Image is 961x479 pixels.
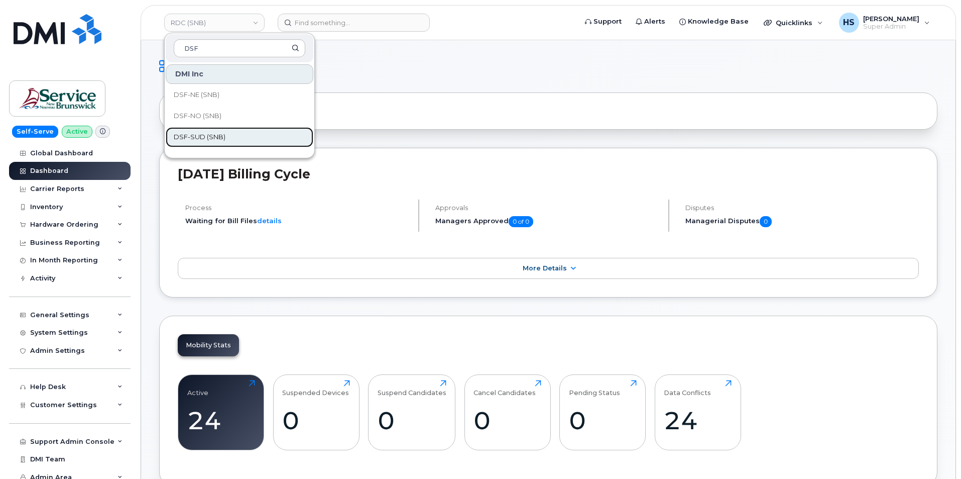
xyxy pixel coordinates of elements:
[760,216,772,227] span: 0
[282,380,349,397] div: Suspended Devices
[473,380,536,397] div: Cancel Candidates
[378,380,446,444] a: Suspend Candidates0
[664,380,711,397] div: Data Conflicts
[569,380,637,444] a: Pending Status0
[435,216,660,227] h5: Managers Approved
[185,204,410,212] h4: Process
[174,132,225,142] span: DSF-SUD (SNB)
[178,166,919,181] h2: [DATE] Billing Cycle
[166,85,313,105] a: DSF-NE (SNB)
[509,216,533,227] span: 0 of 0
[282,406,350,435] div: 0
[664,406,732,435] div: 24
[378,380,446,397] div: Suspend Candidates
[187,380,255,444] a: Active24
[473,380,541,444] a: Cancel Candidates0
[174,39,305,57] input: Search
[685,204,919,212] h4: Disputes
[185,216,410,226] li: Waiting for Bill Files
[187,380,208,397] div: Active
[174,111,221,121] span: DSF-NO (SNB)
[378,406,446,435] div: 0
[174,90,219,100] span: DSF-NE (SNB)
[257,217,282,225] a: details
[569,380,620,397] div: Pending Status
[664,380,732,444] a: Data Conflicts24
[569,406,637,435] div: 0
[523,264,567,272] span: More Details
[282,380,350,444] a: Suspended Devices0
[166,64,313,84] div: DMI Inc
[435,204,660,212] h4: Approvals
[473,406,541,435] div: 0
[166,127,313,147] a: DSF-SUD (SNB)
[187,406,255,435] div: 24
[685,216,919,227] h5: Managerial Disputes
[166,106,313,126] a: DSF-NO (SNB)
